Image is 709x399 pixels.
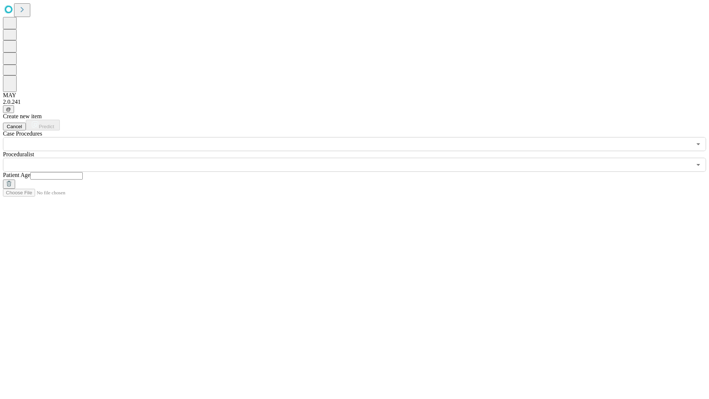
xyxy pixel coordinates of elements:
[3,92,706,99] div: MAY
[39,124,54,129] span: Predict
[7,124,22,129] span: Cancel
[3,151,34,157] span: Proceduralist
[26,120,60,130] button: Predict
[3,172,30,178] span: Patient Age
[6,106,11,112] span: @
[3,99,706,105] div: 2.0.241
[3,123,26,130] button: Cancel
[693,160,703,170] button: Open
[3,105,14,113] button: @
[3,113,42,119] span: Create new item
[693,139,703,149] button: Open
[3,130,42,137] span: Scheduled Procedure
